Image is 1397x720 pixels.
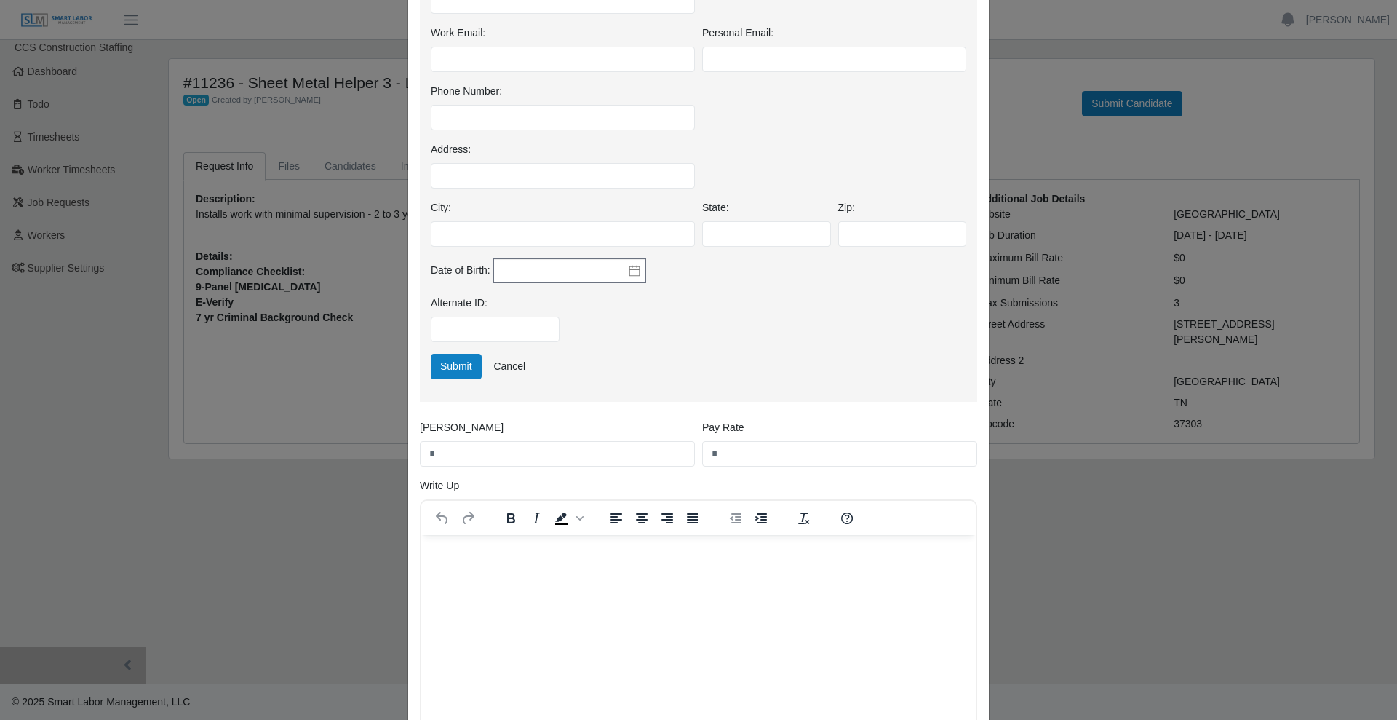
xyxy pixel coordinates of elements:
[792,508,816,529] button: Clear formatting
[702,25,773,41] label: Personal Email:
[431,263,490,278] label: Date of Birth:
[702,200,729,215] label: State:
[455,508,480,529] button: Redo
[498,508,523,529] button: Bold
[430,508,455,529] button: Undo
[702,420,744,435] label: Pay Rate
[420,420,504,435] label: [PERSON_NAME]
[604,508,629,529] button: Align left
[524,508,549,529] button: Italic
[431,200,451,215] label: City:
[431,84,502,99] label: Phone Number:
[431,296,487,311] label: Alternate ID:
[835,508,859,529] button: Help
[431,354,482,379] button: Submit
[431,25,485,41] label: Work Email:
[680,508,705,529] button: Justify
[838,200,855,215] label: Zip:
[655,508,680,529] button: Align right
[431,142,471,157] label: Address:
[484,354,535,379] a: Cancel
[420,478,459,494] label: Write Up
[749,508,773,529] button: Increase indent
[549,508,586,529] div: Background color Black
[629,508,654,529] button: Align center
[723,508,748,529] button: Decrease indent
